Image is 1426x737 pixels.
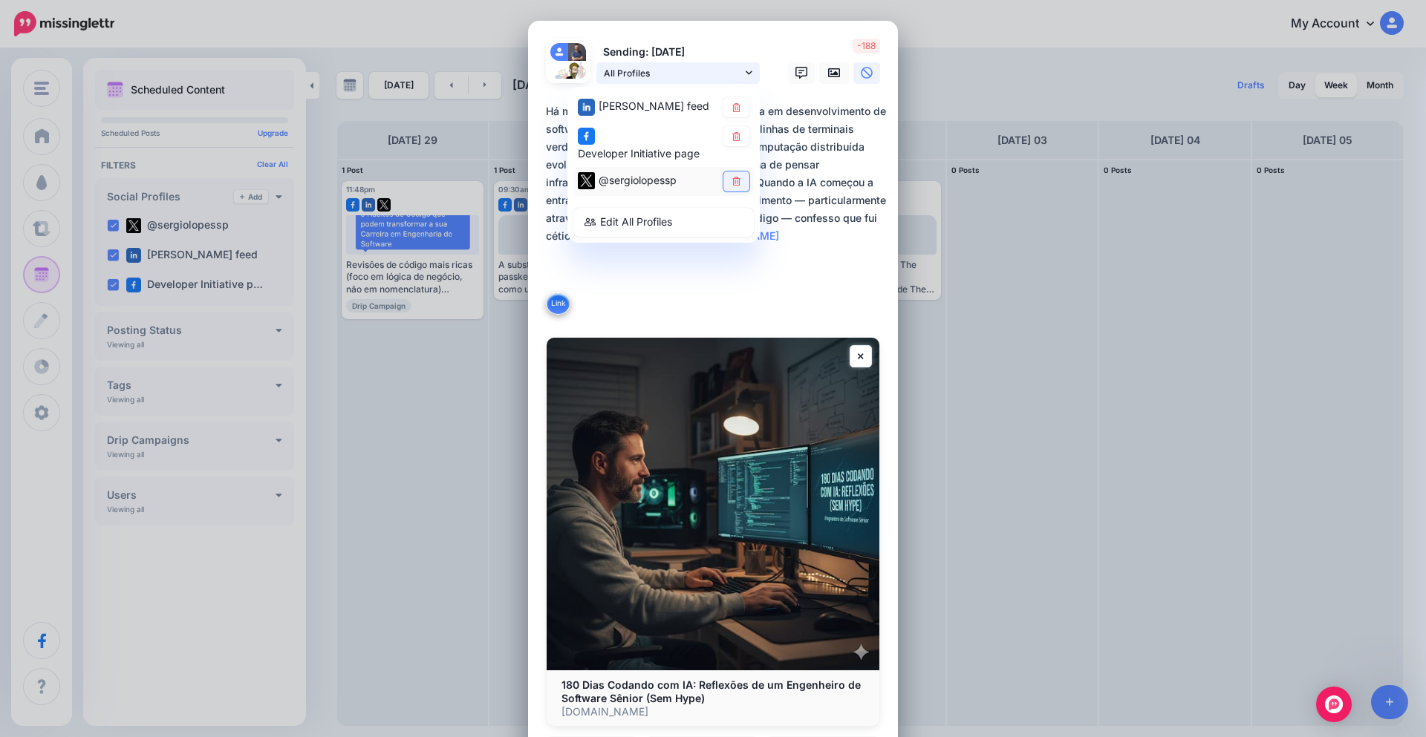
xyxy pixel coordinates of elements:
span: Developer Initiative page [578,146,700,159]
img: QppGEvPG-82148.jpg [550,61,586,96]
span: [PERSON_NAME] feed [599,99,709,112]
a: Edit All Profiles [573,207,754,236]
div: Há mais de 30 anos, comecei minha jornada em desenvolvimento de software com BASIC e DBASE III Pl... [546,102,888,245]
div: Open Intercom Messenger [1316,687,1352,722]
img: user_default_image.png [550,43,568,61]
span: -188 [853,39,880,53]
button: Link [546,292,570,315]
a: All Profiles [596,62,760,84]
p: Sending: [DATE] [596,44,760,61]
p: [DOMAIN_NAME] [561,705,865,718]
img: 180 Dias Codando com IA: Reflexões de um Engenheiro de Software Sênior (Sem Hype) [547,338,879,670]
span: All Profiles [604,65,742,81]
img: facebook-square.png [578,127,595,144]
img: linkedin-square.png [578,98,595,115]
img: 404938064_7577128425634114_8114752557348925942_n-bsa142071.jpg [568,43,586,61]
span: @sergiolopessp [599,173,677,186]
img: twitter-square.png [578,172,595,189]
b: 180 Dias Codando com IA: Reflexões de um Engenheiro de Software Sênior (Sem Hype) [561,678,861,704]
